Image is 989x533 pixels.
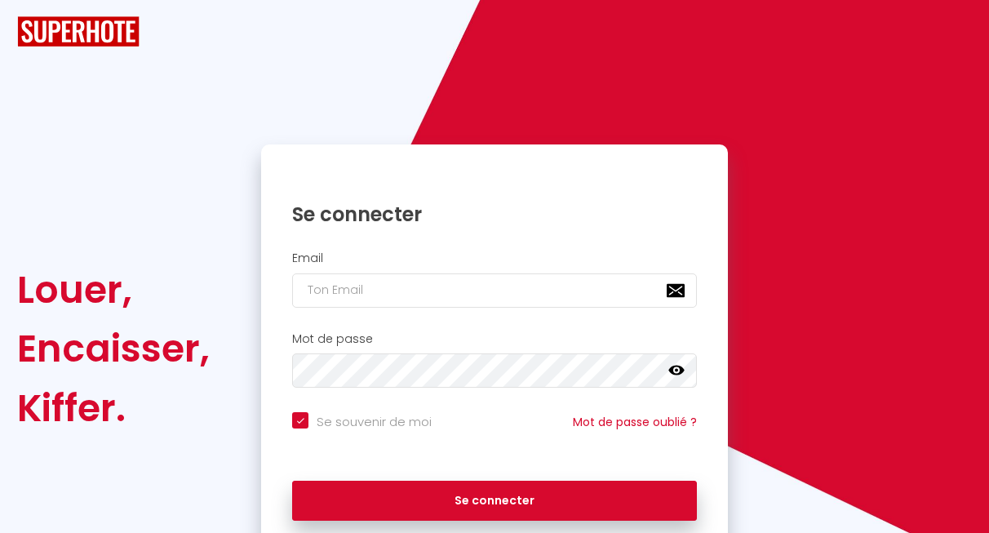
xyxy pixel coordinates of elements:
a: Mot de passe oublié ? [573,414,697,430]
div: Kiffer. [17,379,210,438]
h2: Email [292,251,697,265]
img: SuperHote logo [17,16,140,47]
div: Louer, [17,260,210,319]
div: Encaisser, [17,319,210,378]
input: Ton Email [292,273,697,308]
h2: Mot de passe [292,332,697,346]
h1: Se connecter [292,202,697,227]
button: Se connecter [292,481,697,522]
